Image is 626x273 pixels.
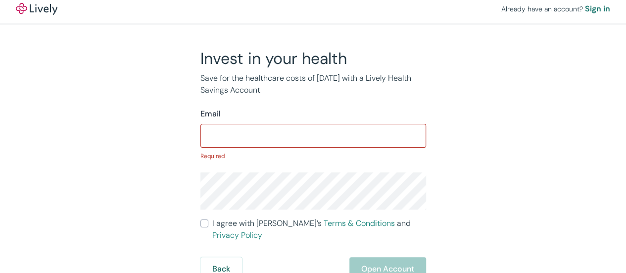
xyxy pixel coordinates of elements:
div: Already have an account? [501,3,610,15]
a: Privacy Policy [212,230,262,240]
h2: Invest in your health [200,49,426,68]
span: I agree with [PERSON_NAME]’s and [212,218,426,241]
a: Sign in [585,3,610,15]
p: Save for the healthcare costs of [DATE] with a Lively Health Savings Account [200,72,426,96]
label: Email [200,108,221,120]
a: Terms & Conditions [324,218,395,228]
img: Lively [16,3,57,15]
p: Required [200,152,426,161]
a: LivelyLively [16,3,57,15]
